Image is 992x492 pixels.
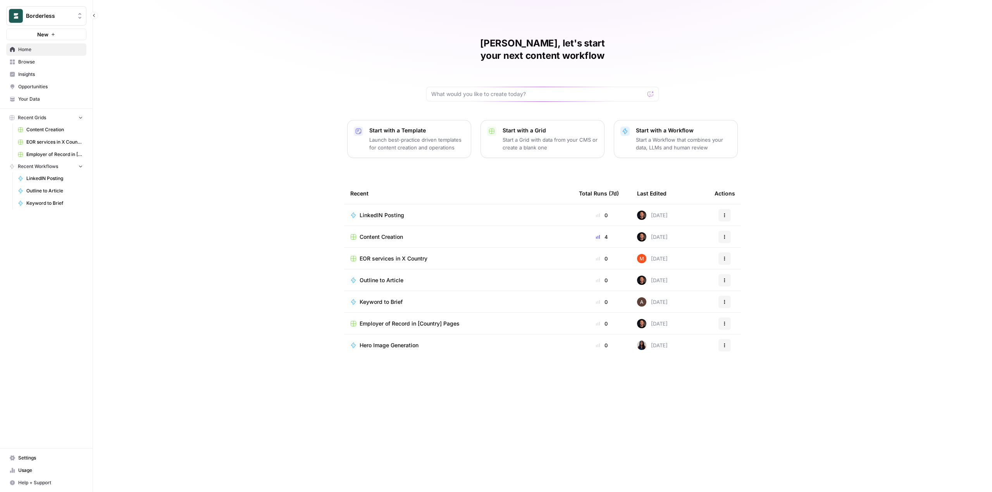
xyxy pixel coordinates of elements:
a: Content Creation [350,233,567,241]
a: Keyword to Brief [350,298,567,306]
p: Start with a Grid [503,127,598,134]
div: 0 [579,298,625,306]
div: [DATE] [637,276,668,285]
button: Start with a WorkflowStart a Workflow that combines your data, LLMs and human review [614,120,738,158]
div: Recent [350,183,567,204]
div: [DATE] [637,211,668,220]
div: Total Runs (7d) [579,183,619,204]
span: Outline to Article [360,276,403,284]
span: Keyword to Brief [26,200,83,207]
a: Home [6,43,86,56]
div: Last Edited [637,183,666,204]
div: [DATE] [637,319,668,328]
p: Start with a Workflow [636,127,731,134]
img: eu7dk7ikjikpmnmm9h80gf881ba6 [637,319,646,328]
a: Outline to Article [350,276,567,284]
a: EOR services in X Country [350,255,567,262]
a: Hero Image Generation [350,341,567,349]
button: Recent Workflows [6,161,86,172]
span: Employer of Record in [Country] Pages [26,151,83,158]
a: Insights [6,68,86,81]
div: 0 [579,341,625,349]
button: Start with a GridStart a Grid with data from your CMS or create a blank one [480,120,604,158]
div: 0 [579,276,625,284]
p: Launch best-practice driven templates for content creation and operations [369,136,465,151]
span: Employer of Record in [Country] Pages [360,320,460,327]
span: New [37,31,48,38]
img: eu7dk7ikjikpmnmm9h80gf881ba6 [637,232,646,242]
img: eu7dk7ikjikpmnmm9h80gf881ba6 [637,211,646,220]
div: [DATE] [637,297,668,307]
div: [DATE] [637,232,668,242]
img: Borderless Logo [9,9,23,23]
span: Hero Image Generation [360,341,418,349]
a: Your Data [6,93,86,105]
button: Workspace: Borderless [6,6,86,26]
span: Keyword to Brief [360,298,403,306]
div: 0 [579,320,625,327]
span: Browse [18,58,83,65]
div: 4 [579,233,625,241]
span: Outline to Article [26,187,83,194]
a: Outline to Article [14,185,86,197]
span: Recent Grids [18,114,46,121]
span: Usage [18,467,83,474]
div: Actions [715,183,735,204]
img: eu7dk7ikjikpmnmm9h80gf881ba6 [637,276,646,285]
p: Start a Grid with data from your CMS or create a blank one [503,136,598,151]
div: 0 [579,211,625,219]
a: Browse [6,56,86,68]
img: sz8z2q5fm92ue6ceb7f6zfeqclgu [637,254,646,263]
div: 0 [579,255,625,262]
span: Insights [18,71,83,78]
button: Recent Grids [6,112,86,123]
button: Help + Support [6,477,86,489]
span: Help + Support [18,479,83,486]
span: Home [18,46,83,53]
p: Start with a Template [369,127,465,134]
div: [DATE] [637,254,668,263]
a: LinkedIN Posting [350,211,567,219]
span: Your Data [18,96,83,103]
span: LinkedIN Posting [360,211,404,219]
a: LinkedIN Posting [14,172,86,185]
span: EOR services in X Country [360,255,427,262]
a: Employer of Record in [Country] Pages [350,320,567,327]
span: EOR services in X Country [26,139,83,146]
button: New [6,29,86,40]
a: Keyword to Brief [14,197,86,209]
a: Settings [6,452,86,464]
a: Usage [6,464,86,477]
p: Start a Workflow that combines your data, LLMs and human review [636,136,731,151]
span: Content Creation [26,126,83,133]
input: What would you like to create today? [431,90,644,98]
a: Employer of Record in [Country] Pages [14,148,86,161]
span: Opportunities [18,83,83,90]
div: [DATE] [637,341,668,350]
a: Opportunities [6,81,86,93]
span: Settings [18,454,83,461]
h1: [PERSON_NAME], let's start your next content workflow [426,37,659,62]
a: Content Creation [14,123,86,136]
a: EOR services in X Country [14,136,86,148]
button: Start with a TemplateLaunch best-practice driven templates for content creation and operations [347,120,471,158]
img: rox323kbkgutb4wcij4krxobkpon [637,341,646,350]
span: Borderless [26,12,73,20]
span: Recent Workflows [18,163,58,170]
span: Content Creation [360,233,403,241]
span: LinkedIN Posting [26,175,83,182]
img: wtbmvrjo3qvncyiyitl6zoukl9gz [637,297,646,307]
